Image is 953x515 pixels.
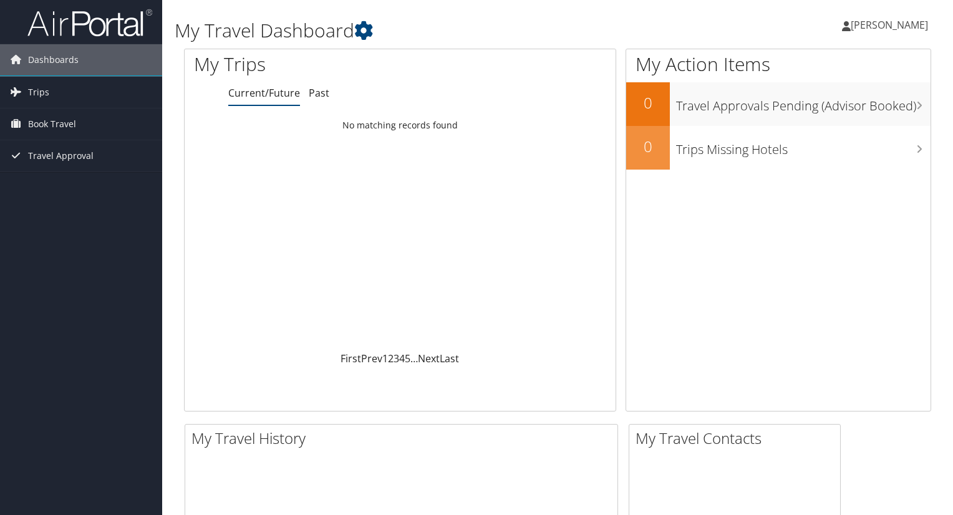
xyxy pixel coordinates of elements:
a: 0Travel Approvals Pending (Advisor Booked) [626,82,931,126]
a: First [341,352,361,365]
h1: My Action Items [626,51,931,77]
h2: 0 [626,92,670,113]
img: airportal-logo.png [27,8,152,37]
a: 0Trips Missing Hotels [626,126,931,170]
h2: My Travel Contacts [636,428,840,449]
h3: Trips Missing Hotels [676,135,931,158]
a: Past [309,86,329,100]
a: 5 [405,352,410,365]
a: 1 [382,352,388,365]
span: [PERSON_NAME] [851,18,928,32]
h1: My Trips [194,51,427,77]
span: Travel Approval [28,140,94,171]
h3: Travel Approvals Pending (Advisor Booked) [676,91,931,115]
a: 3 [394,352,399,365]
h2: 0 [626,136,670,157]
a: 4 [399,352,405,365]
span: Dashboards [28,44,79,75]
span: … [410,352,418,365]
span: Trips [28,77,49,108]
h2: My Travel History [191,428,617,449]
a: 2 [388,352,394,365]
td: No matching records found [185,114,616,137]
a: [PERSON_NAME] [842,6,941,44]
h1: My Travel Dashboard [175,17,685,44]
a: Current/Future [228,86,300,100]
a: Next [418,352,440,365]
a: Prev [361,352,382,365]
span: Book Travel [28,108,76,140]
a: Last [440,352,459,365]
